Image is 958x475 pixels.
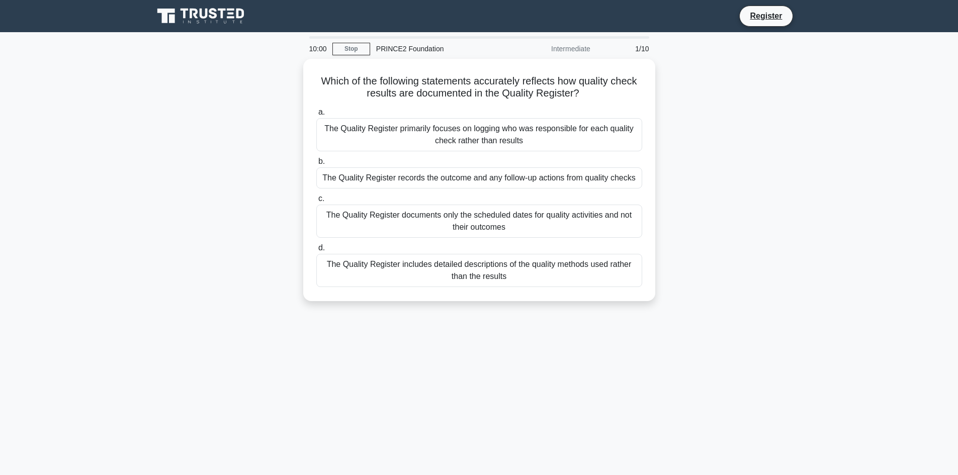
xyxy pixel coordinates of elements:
[318,194,324,203] span: c.
[316,118,642,151] div: The Quality Register primarily focuses on logging who was responsible for each quality check rath...
[315,75,643,100] h5: Which of the following statements accurately reflects how quality check results are documented in...
[744,10,788,22] a: Register
[318,243,325,252] span: d.
[596,39,655,59] div: 1/10
[508,39,596,59] div: Intermediate
[370,39,508,59] div: PRINCE2 Foundation
[316,254,642,287] div: The Quality Register includes detailed descriptions of the quality methods used rather than the r...
[318,108,325,116] span: a.
[332,43,370,55] a: Stop
[316,205,642,238] div: The Quality Register documents only the scheduled dates for quality activities and not their outc...
[318,157,325,165] span: b.
[316,167,642,188] div: The Quality Register records the outcome and any follow-up actions from quality checks
[303,39,332,59] div: 10:00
